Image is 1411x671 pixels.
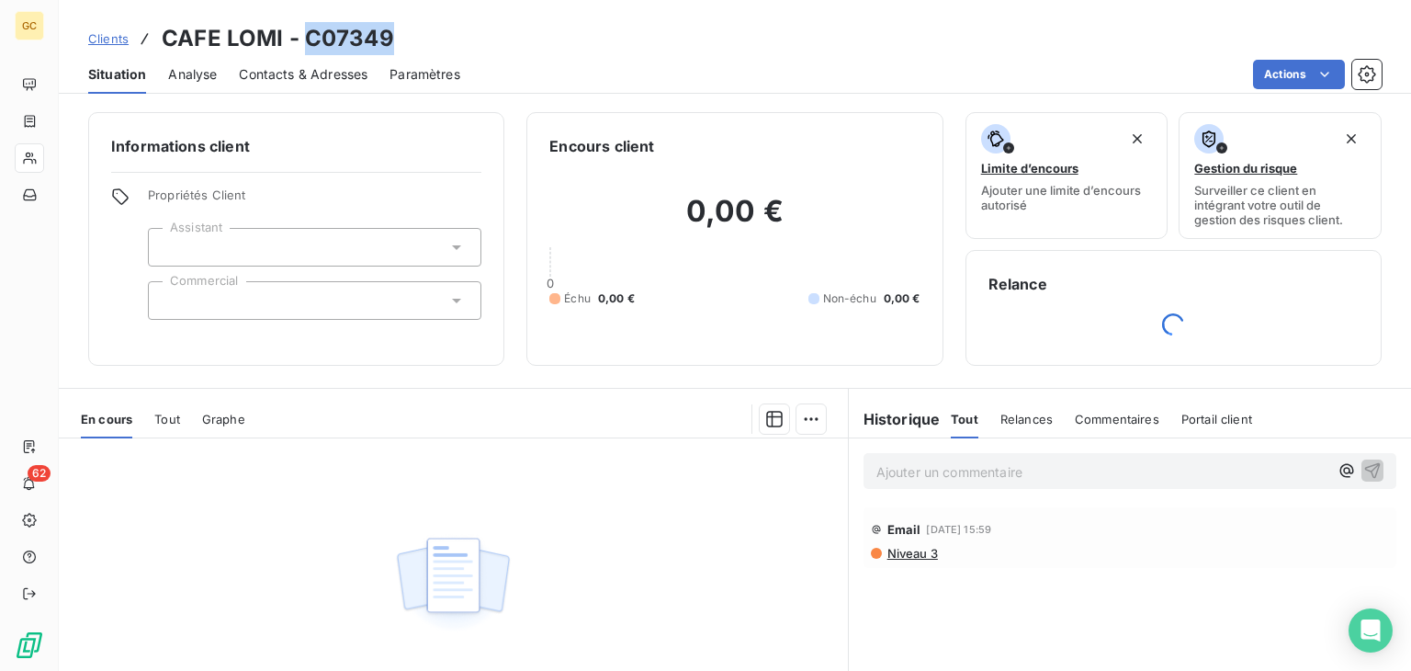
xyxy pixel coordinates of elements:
[564,290,591,307] span: Échu
[394,528,512,642] img: Empty state
[1181,412,1252,426] span: Portail client
[164,292,178,309] input: Ajouter une valeur
[88,31,129,46] span: Clients
[1000,412,1053,426] span: Relances
[154,412,180,426] span: Tout
[1075,412,1159,426] span: Commentaires
[1179,112,1382,239] button: Gestion du risqueSurveiller ce client en intégrant votre outil de gestion des risques client.
[965,112,1168,239] button: Limite d’encoursAjouter une limite d’encours autorisé
[239,65,367,84] span: Contacts & Adresses
[823,290,876,307] span: Non-échu
[1194,161,1297,176] span: Gestion du risque
[981,161,1078,176] span: Limite d’encours
[162,22,394,55] h3: CAFE LOMI - C07349
[988,273,1359,295] h6: Relance
[88,29,129,48] a: Clients
[15,631,44,660] img: Logo LeanPay
[887,522,921,537] span: Email
[598,290,635,307] span: 0,00 €
[389,65,460,84] span: Paramètres
[202,412,245,426] span: Graphe
[981,183,1153,212] span: Ajouter une limite d’encours autorisé
[88,65,146,84] span: Situation
[886,546,938,561] span: Niveau 3
[951,412,978,426] span: Tout
[549,193,920,248] h2: 0,00 €
[547,276,554,290] span: 0
[926,524,991,535] span: [DATE] 15:59
[849,408,941,430] h6: Historique
[28,465,51,482] span: 62
[168,65,217,84] span: Analyse
[1349,608,1393,653] div: Open Intercom Messenger
[15,11,44,40] div: GC
[1253,60,1345,89] button: Actions
[81,412,132,426] span: En cours
[549,135,654,157] h6: Encours client
[164,239,178,256] input: Ajouter une valeur
[884,290,920,307] span: 0,00 €
[111,135,481,157] h6: Informations client
[1194,183,1366,227] span: Surveiller ce client en intégrant votre outil de gestion des risques client.
[148,188,481,213] span: Propriétés Client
